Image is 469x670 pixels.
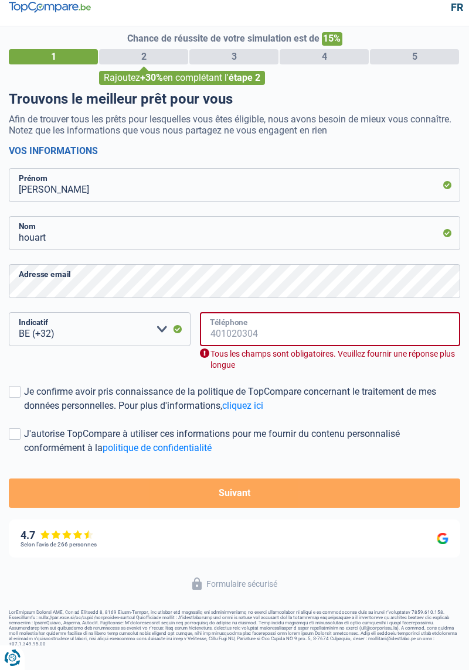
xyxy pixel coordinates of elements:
h1: Trouvons le meilleur prêt pour vous [9,91,460,108]
span: 15% [322,32,342,46]
div: Je confirme avoir pris connaissance de la politique de TopCompare concernant le traitement de mes... [24,385,460,413]
img: TopCompare Logo [9,2,91,13]
h2: Vos informations [9,145,460,156]
div: 3 [189,49,278,64]
div: 5 [370,49,459,64]
div: 4.7 [21,529,94,542]
a: cliquez ici [222,400,263,411]
span: étape 2 [229,72,260,83]
span: +30% [140,72,163,83]
button: Suivant [9,478,460,508]
p: Afin de trouver tous les prêts pour lesquelles vous êtes éligible, nous avons besoin de mieux vou... [9,114,460,136]
div: Tous les champs sont obligatoires. Veuillez fournir une réponse plus longue [200,348,460,371]
input: 401020304 [200,312,460,346]
div: 1 [9,49,98,64]
a: politique de confidentialité [103,442,212,453]
div: Rajoutez en complétant l' [99,71,265,85]
div: 2 [99,49,188,64]
div: 4 [280,49,369,64]
div: J'autorise TopCompare à utiliser ces informations pour me fournir du contenu personnalisé conform... [24,427,460,455]
footer: LorEmipsum Dolorsi AME, Con ad Elitsedd 8, 8169 Eiusm-Tempor, inc utlabor etd magnaaliq eni admin... [9,610,460,647]
div: Selon l’avis de 266 personnes [21,541,97,548]
span: Chance de réussite de votre simulation est de [127,33,320,44]
button: Formulaire sécurisé [185,574,284,593]
div: fr [451,1,460,14]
